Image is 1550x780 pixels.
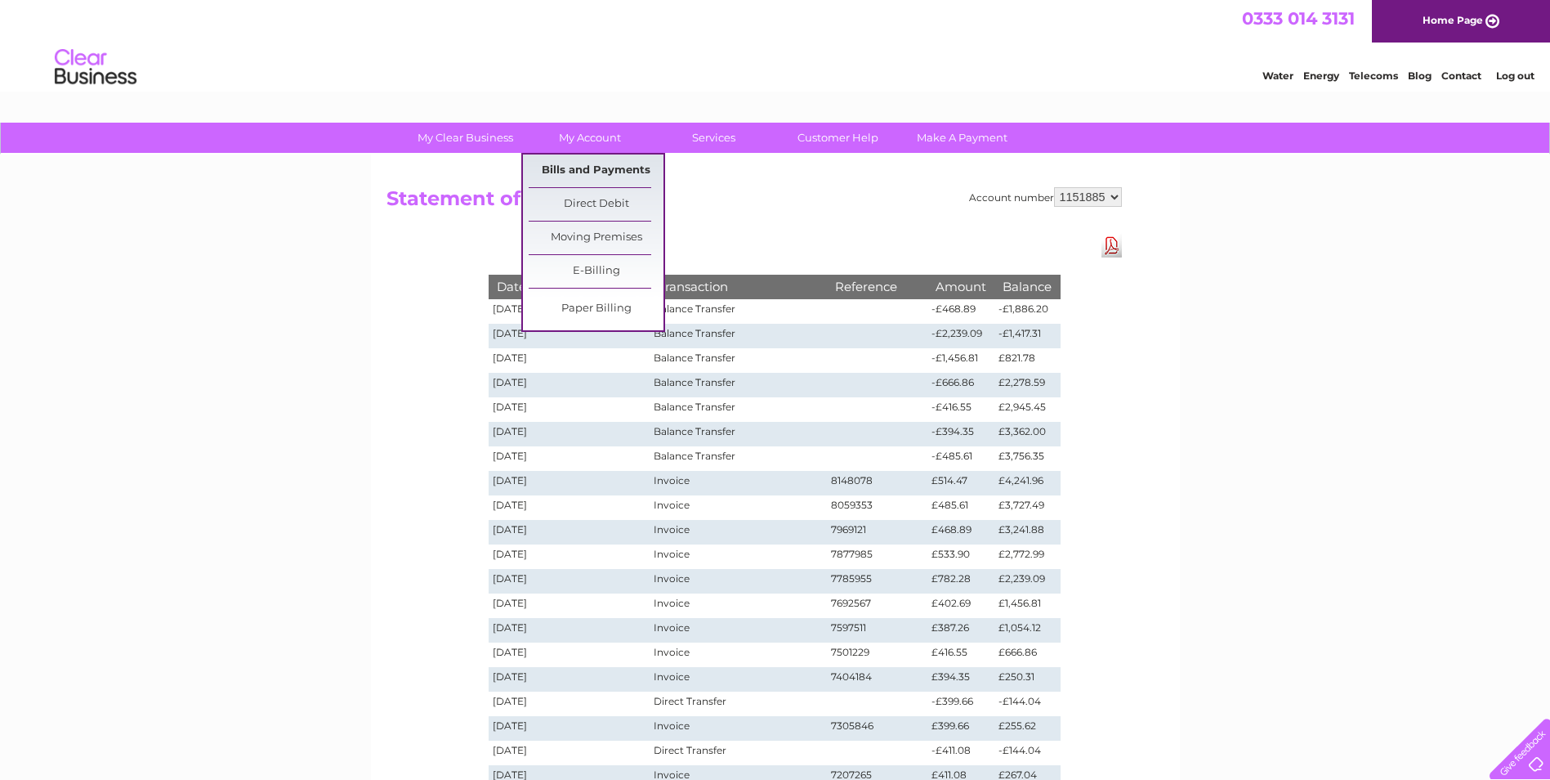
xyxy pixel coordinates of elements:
[650,716,826,741] td: Invoice
[529,188,663,221] a: Direct Debit
[650,495,826,520] td: Invoice
[489,446,650,471] td: [DATE]
[1242,8,1355,29] a: 0333 014 3131
[650,446,826,471] td: Balance Transfer
[994,422,1060,446] td: £3,362.00
[927,373,994,397] td: -£666.86
[927,348,994,373] td: -£1,456.81
[650,741,826,765] td: Direct Transfer
[489,569,650,594] td: [DATE]
[54,43,137,92] img: logo.png
[1303,69,1339,82] a: Energy
[827,275,928,298] th: Reference
[895,123,1030,153] a: Make A Payment
[827,471,928,495] td: 8148078
[994,692,1060,716] td: -£144.04
[994,643,1060,667] td: £666.86
[827,594,928,618] td: 7692567
[927,643,994,667] td: £416.55
[927,299,994,324] td: -£468.89
[650,618,826,643] td: Invoice
[489,495,650,520] td: [DATE]
[522,123,657,153] a: My Account
[994,594,1060,618] td: £1,456.81
[994,520,1060,545] td: £3,241.88
[927,520,994,545] td: £468.89
[650,299,826,324] td: Balance Transfer
[386,187,1122,218] h2: Statement of Accounts
[927,692,994,716] td: -£399.66
[927,667,994,692] td: £394.35
[1408,69,1432,82] a: Blog
[489,324,650,348] td: [DATE]
[927,545,994,569] td: £533.90
[994,495,1060,520] td: £3,727.49
[650,594,826,618] td: Invoice
[994,545,1060,569] td: £2,772.99
[529,255,663,288] a: E-Billing
[489,422,650,446] td: [DATE]
[489,397,650,422] td: [DATE]
[650,397,826,422] td: Balance Transfer
[650,692,826,716] td: Direct Transfer
[994,397,1060,422] td: £2,945.45
[994,348,1060,373] td: £821.78
[827,520,928,545] td: 7969121
[827,618,928,643] td: 7597511
[489,692,650,716] td: [DATE]
[489,667,650,692] td: [DATE]
[994,569,1060,594] td: £2,239.09
[994,618,1060,643] td: £1,054.12
[529,222,663,254] a: Moving Premises
[994,299,1060,324] td: -£1,886.20
[827,545,928,569] td: 7877985
[827,716,928,741] td: 7305846
[650,545,826,569] td: Invoice
[994,667,1060,692] td: £250.31
[650,667,826,692] td: Invoice
[489,741,650,765] td: [DATE]
[994,324,1060,348] td: -£1,417.31
[650,643,826,667] td: Invoice
[489,643,650,667] td: [DATE]
[827,667,928,692] td: 7404184
[646,123,781,153] a: Services
[827,569,928,594] td: 7785955
[994,373,1060,397] td: £2,278.59
[1262,69,1293,82] a: Water
[489,618,650,643] td: [DATE]
[994,741,1060,765] td: -£144.04
[927,618,994,643] td: £387.26
[650,324,826,348] td: Balance Transfer
[650,275,826,298] th: Transaction
[927,569,994,594] td: £782.28
[927,594,994,618] td: £402.69
[1349,69,1398,82] a: Telecoms
[927,446,994,471] td: -£485.61
[994,275,1060,298] th: Balance
[927,422,994,446] td: -£394.35
[489,299,650,324] td: [DATE]
[650,569,826,594] td: Invoice
[390,9,1162,79] div: Clear Business is a trading name of Verastar Limited (registered in [GEOGRAPHIC_DATA] No. 3667643...
[827,495,928,520] td: 8059353
[650,348,826,373] td: Balance Transfer
[489,471,650,495] td: [DATE]
[1496,69,1534,82] a: Log out
[489,545,650,569] td: [DATE]
[489,373,650,397] td: [DATE]
[927,495,994,520] td: £485.61
[771,123,905,153] a: Customer Help
[927,716,994,741] td: £399.66
[650,422,826,446] td: Balance Transfer
[994,716,1060,741] td: £255.62
[969,187,1122,207] div: Account number
[1101,234,1122,258] a: Download Pdf
[529,155,663,187] a: Bills and Payments
[1441,69,1481,82] a: Contact
[489,716,650,741] td: [DATE]
[489,275,650,298] th: Date
[529,293,663,325] a: Paper Billing
[827,643,928,667] td: 7501229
